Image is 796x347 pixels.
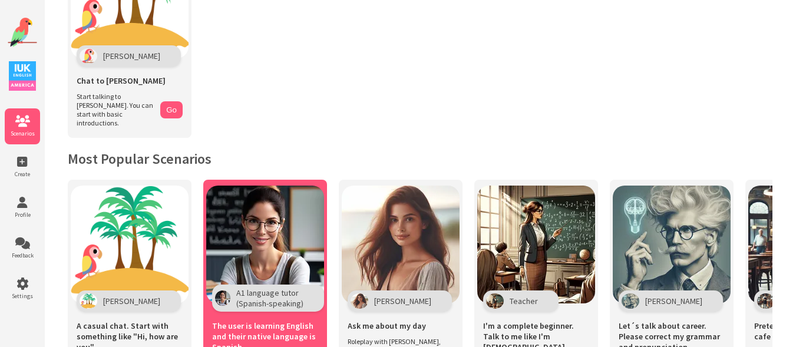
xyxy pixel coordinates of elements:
[236,287,303,309] span: A1 language tutor (Spanish-speaking)
[71,186,189,303] img: Scenario Image
[103,296,160,306] span: [PERSON_NAME]
[510,296,538,306] span: Teacher
[348,320,426,331] span: Ask me about my day
[80,48,97,64] img: Polly
[5,130,40,137] span: Scenarios
[5,252,40,259] span: Feedback
[9,61,36,91] img: IUK Logo
[622,293,639,309] img: Character
[160,101,183,118] button: Go
[757,293,775,309] img: Character
[103,51,160,61] span: [PERSON_NAME]
[351,293,368,309] img: Character
[206,186,324,303] img: Scenario Image
[645,296,702,306] span: [PERSON_NAME]
[77,75,166,86] span: Chat to [PERSON_NAME]
[8,18,37,47] img: Website Logo
[5,292,40,300] span: Settings
[68,150,772,168] h2: Most Popular Scenarios
[80,293,97,309] img: Character
[5,211,40,219] span: Profile
[613,186,731,303] img: Scenario Image
[477,186,595,303] img: Scenario Image
[486,293,504,309] img: Character
[77,92,154,127] span: Start talking to [PERSON_NAME]. You can start with basic introductions.
[5,170,40,178] span: Create
[215,290,230,306] img: Character
[342,186,460,303] img: Scenario Image
[374,296,431,306] span: [PERSON_NAME]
